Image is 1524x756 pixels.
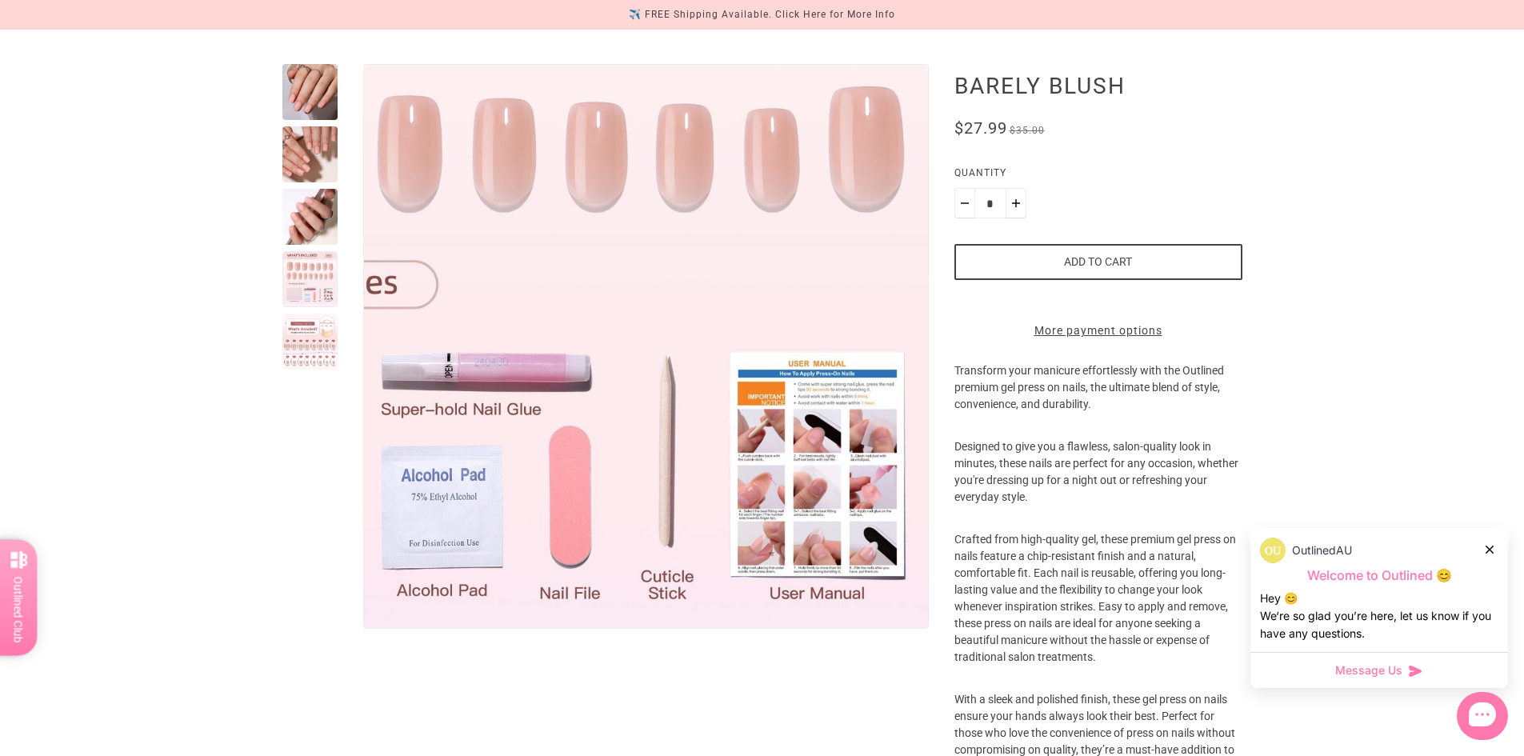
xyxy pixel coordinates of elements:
p: Crafted from high-quality gel, these premium gel press on nails feature a chip-resistant finish a... [954,531,1242,691]
p: Designed to give you a flawless, salon-quality look in minutes, these nails are perfect for any o... [954,438,1242,531]
p: OutlinedAU [1292,542,1352,559]
p: Transform your manicure effortlessly with the Outlined premium gel press on nails, the ultimate b... [954,362,1242,438]
span: $35.00 [1010,125,1045,136]
button: Plus [1006,188,1026,218]
button: Add to cart [954,244,1242,280]
modal-trigger: Enlarge product image [363,64,928,629]
img: data:image/png;base64,iVBORw0KGgoAAAANSUhEUgAAACQAAAAkCAYAAADhAJiYAAACJklEQVR4AexUO28TQRice/mFQxI... [1260,538,1286,563]
p: Welcome to Outlined 😊 [1260,567,1498,584]
label: Quantity [954,165,1242,188]
div: ✈️ FREE Shipping Available. Click Here for More Info [629,6,895,23]
button: Minus [954,188,975,218]
span: Message Us [1335,662,1402,678]
span: $27.99 [954,118,1007,138]
a: More payment options [954,322,1242,339]
h1: Barely Blush [954,72,1242,99]
div: Hey 😊 We‘re so glad you’re here, let us know if you have any questions. [1260,590,1498,642]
